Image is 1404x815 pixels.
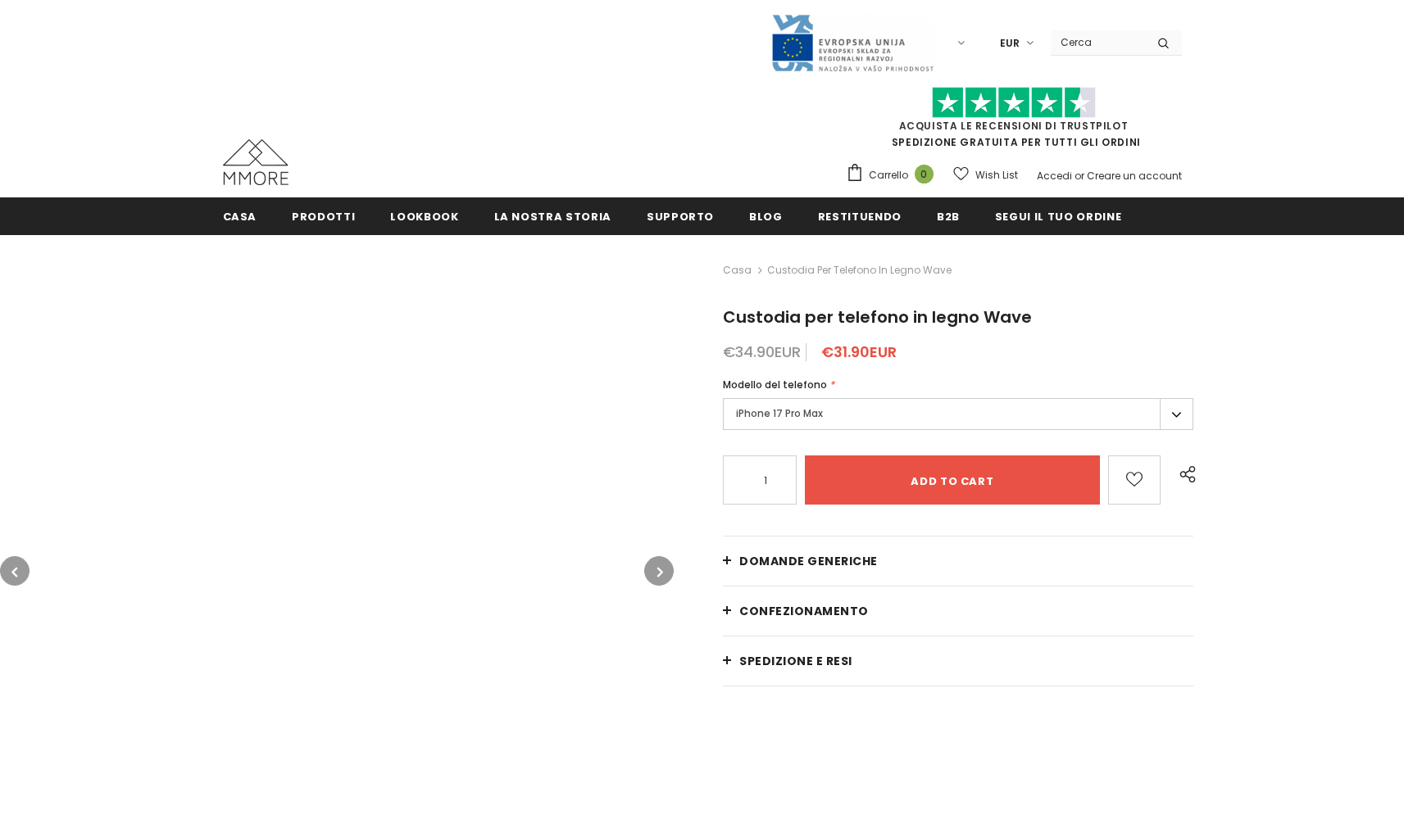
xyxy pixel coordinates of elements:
a: Javni Razpis [770,35,934,49]
span: EUR [1000,35,1020,52]
span: Prodotti [292,209,355,224]
span: Carrello [869,167,908,183]
input: Add to cart [805,455,1099,505]
img: Casi MMORE [223,139,289,185]
img: Javni Razpis [770,13,934,73]
img: Fidati di Pilot Stars [932,87,1096,119]
a: Prodotti [292,197,355,234]
span: Modello del telefono [723,378,827,392]
input: Search Site [1051,30,1145,54]
a: Casa [723,260,752,280]
span: SPEDIZIONE GRATUITA PER TUTTI GLI ORDINI [846,94,1182,149]
a: Casa [223,197,257,234]
span: €31.90EUR [821,342,897,362]
span: Lookbook [390,209,458,224]
span: CONFEZIONAMENTO [739,603,869,619]
a: Blog [749,197,783,234]
span: Custodia per telefono in legno Wave [723,306,1032,328]
a: Domande generiche [723,537,1193,586]
span: B2B [937,209,960,224]
span: €34.90EUR [723,342,801,362]
span: Segui il tuo ordine [995,209,1121,224]
label: iPhone 17 Pro Max [723,398,1193,430]
a: Carrello 0 [846,163,942,188]
a: Spedizione e resi [723,636,1193,686]
a: La nostra storia [494,197,611,234]
a: Wish List [953,161,1018,189]
span: Casa [223,209,257,224]
span: Custodia per telefono in legno Wave [767,260,952,280]
a: Lookbook [390,197,458,234]
span: Restituendo [818,209,902,224]
a: Creare un account [1087,169,1182,183]
span: or [1075,169,1084,183]
span: La nostra storia [494,209,611,224]
span: 0 [915,165,934,183]
a: Restituendo [818,197,902,234]
a: Acquista le recensioni di TrustPilot [899,119,1129,133]
span: Spedizione e resi [739,653,852,669]
a: CONFEZIONAMENTO [723,586,1193,636]
a: supporto [647,197,714,234]
span: Blog [749,209,783,224]
span: supporto [647,209,714,224]
a: B2B [937,197,960,234]
span: Wish List [975,167,1018,183]
a: Accedi [1037,169,1072,183]
span: Domande generiche [739,553,878,569]
a: Segui il tuo ordine [995,197,1121,234]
